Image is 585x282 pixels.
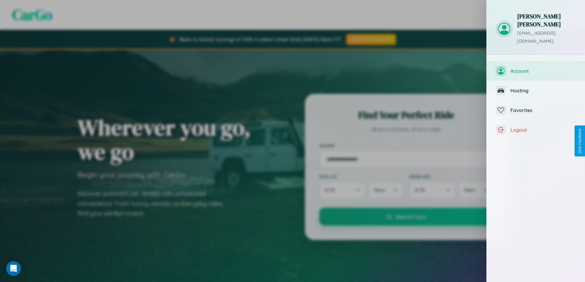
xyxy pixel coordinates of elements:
div: Give Feedback [578,129,582,153]
div: Open Intercom Messenger [6,261,21,276]
button: Hosting [487,81,585,100]
p: [EMAIL_ADDRESS][DOMAIN_NAME] [517,29,576,45]
button: Favorites [487,100,585,120]
span: Account [510,68,576,74]
span: Favorites [510,107,576,113]
span: Logout [510,127,576,133]
span: Hosting [510,87,576,94]
h3: [PERSON_NAME] [PERSON_NAME] [517,12,576,28]
button: Account [487,61,585,81]
button: Logout [487,120,585,140]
